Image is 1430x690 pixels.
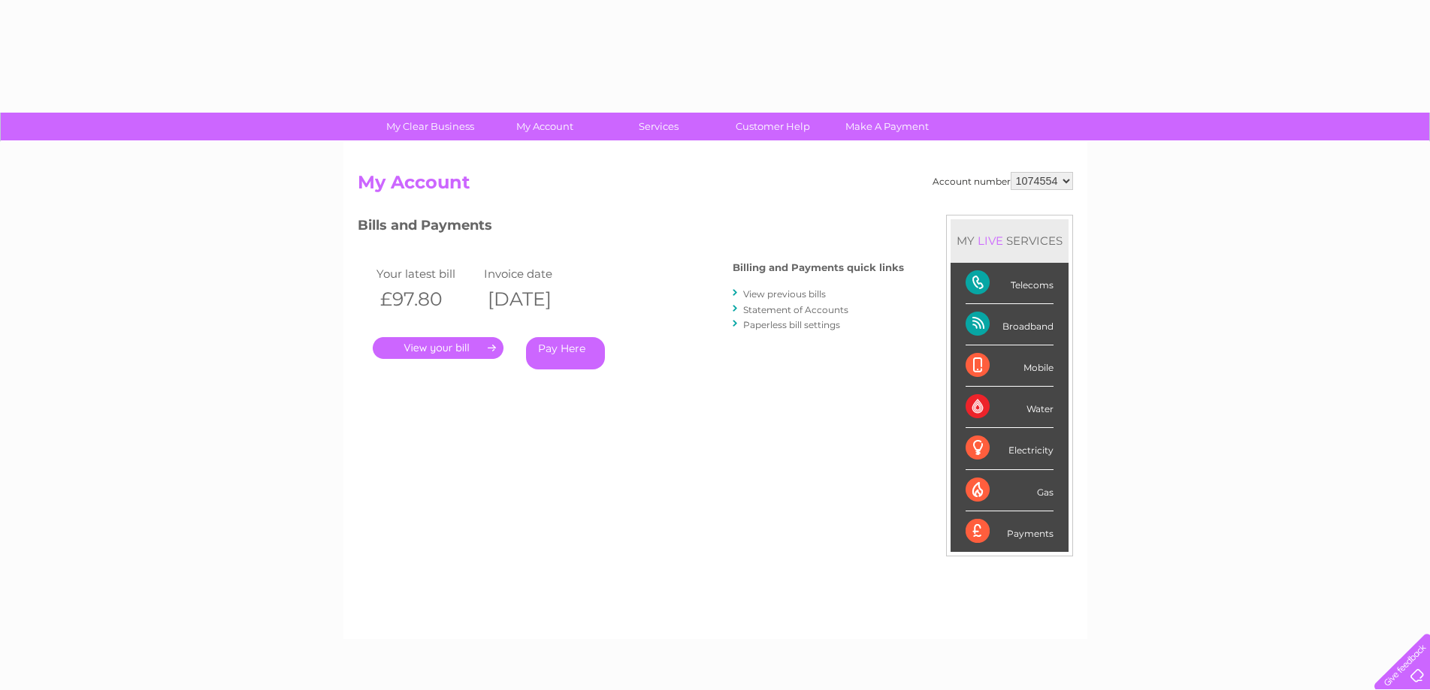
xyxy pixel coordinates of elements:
h4: Billing and Payments quick links [733,262,904,273]
div: Water [966,387,1054,428]
div: Broadband [966,304,1054,345]
a: Services [597,113,721,140]
a: My Clear Business [368,113,492,140]
a: . [373,337,503,359]
a: Customer Help [711,113,835,140]
h3: Bills and Payments [358,215,904,241]
div: Account number [933,172,1073,190]
th: [DATE] [480,284,588,315]
div: Gas [966,470,1054,511]
a: Pay Here [526,337,605,369]
a: Statement of Accounts [743,304,848,315]
div: MY SERVICES [951,219,1069,262]
a: My Account [482,113,606,140]
th: £97.80 [373,284,481,315]
div: Electricity [966,428,1054,469]
td: Your latest bill [373,264,481,284]
td: Invoice date [480,264,588,284]
a: View previous bills [743,288,826,300]
div: Mobile [966,345,1054,387]
a: Make A Payment [825,113,949,140]
h2: My Account [358,172,1073,200]
div: Telecoms [966,263,1054,304]
a: Paperless bill settings [743,319,840,330]
div: LIVE [975,234,1006,248]
div: Payments [966,511,1054,552]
